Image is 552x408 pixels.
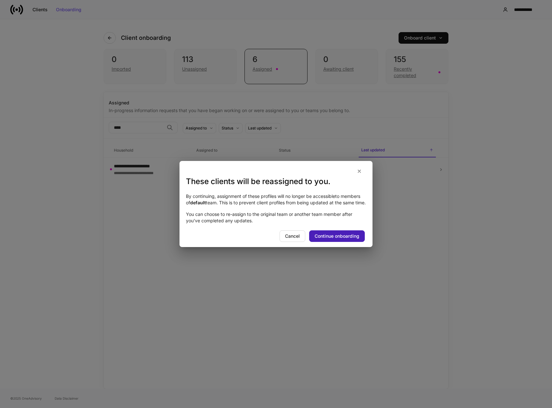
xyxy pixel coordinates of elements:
[190,200,206,205] strong: default
[309,230,365,242] button: Continue onboarding
[285,234,300,238] div: Cancel
[315,234,359,238] div: Continue onboarding
[186,176,366,187] h3: These clients will be reassigned to you.
[186,211,366,224] p: You can choose to re-assign to the original team or another team member after you've completed an...
[186,193,366,206] p: By continuing, assignment of these profiles will no longer be accessible to members of team . Thi...
[280,230,305,242] button: Cancel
